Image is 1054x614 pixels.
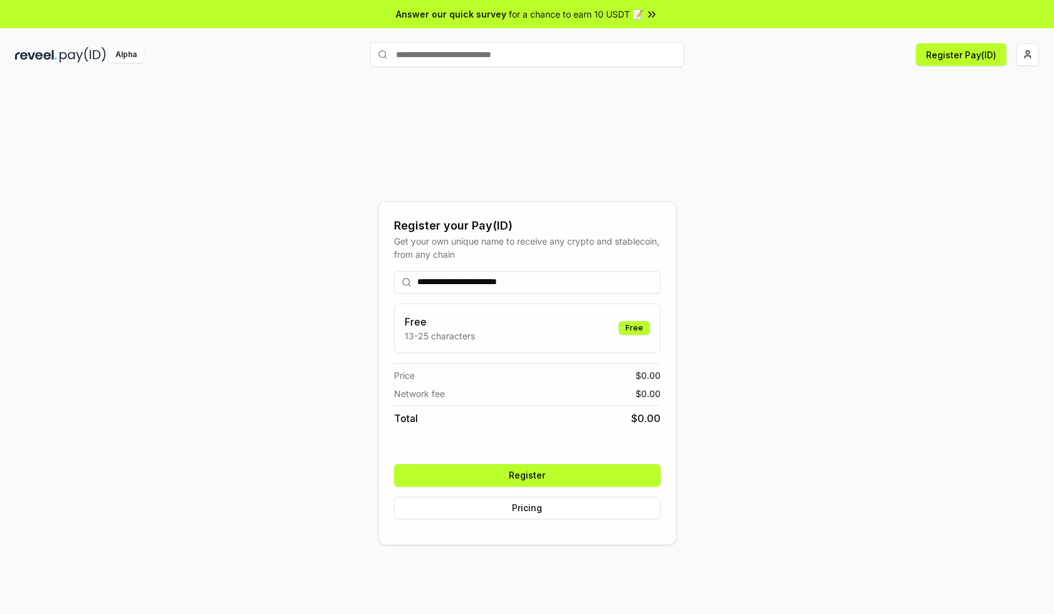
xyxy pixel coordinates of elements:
div: Free [619,321,650,335]
p: 13-25 characters [405,329,475,342]
span: Total [394,411,418,426]
span: $ 0.00 [636,387,661,400]
span: for a chance to earn 10 USDT 📝 [509,8,643,21]
span: $ 0.00 [636,369,661,382]
div: Alpha [109,47,144,63]
span: Network fee [394,387,445,400]
span: $ 0.00 [631,411,661,426]
span: Price [394,369,415,382]
div: Get your own unique name to receive any crypto and stablecoin, from any chain [394,235,661,261]
button: Pricing [394,497,661,519]
div: Register your Pay(ID) [394,217,661,235]
button: Register Pay(ID) [916,43,1006,66]
button: Register [394,464,661,487]
img: pay_id [60,47,106,63]
span: Answer our quick survey [396,8,506,21]
h3: Free [405,314,475,329]
img: reveel_dark [15,47,57,63]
